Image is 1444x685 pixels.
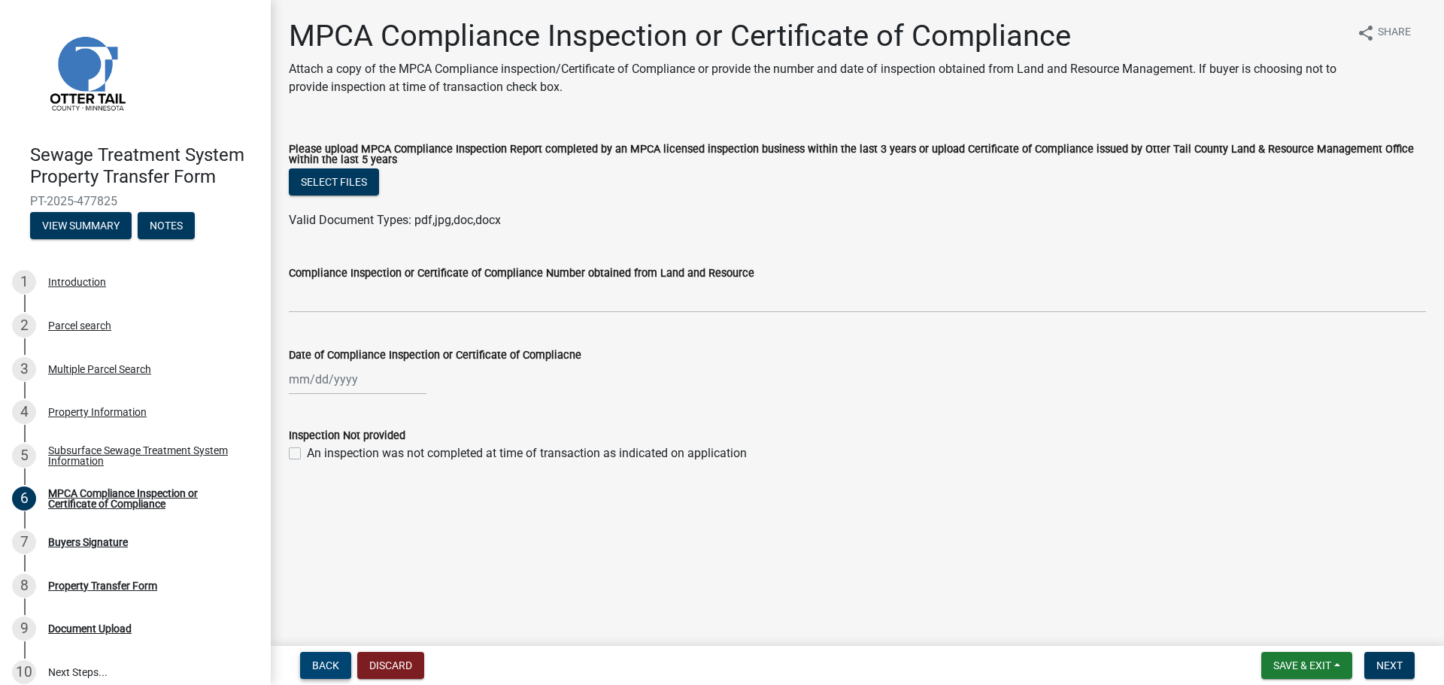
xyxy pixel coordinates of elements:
[30,144,259,188] h4: Sewage Treatment System Property Transfer Form
[12,400,36,424] div: 4
[312,659,339,671] span: Back
[30,194,241,208] span: PT-2025-477825
[48,488,247,509] div: MPCA Compliance Inspection or Certificate of Compliance
[12,617,36,641] div: 9
[289,168,379,195] button: Select files
[1345,18,1423,47] button: shareShare
[12,530,36,554] div: 7
[12,270,36,294] div: 1
[300,652,351,679] button: Back
[48,364,151,374] div: Multiple Parcel Search
[48,623,132,634] div: Document Upload
[48,580,157,591] div: Property Transfer Form
[289,144,1426,166] label: Please upload MPCA Compliance Inspection Report completed by an MPCA licensed inspection business...
[357,652,424,679] button: Discard
[1357,24,1375,42] i: share
[12,574,36,598] div: 8
[12,314,36,338] div: 2
[12,660,36,684] div: 10
[48,537,128,547] div: Buyers Signature
[12,444,36,468] div: 5
[289,350,581,361] label: Date of Compliance Inspection or Certificate of Compliacne
[1261,652,1352,679] button: Save & Exit
[1376,659,1403,671] span: Next
[12,357,36,381] div: 3
[30,220,132,232] wm-modal-confirm: Summary
[289,364,426,395] input: mm/dd/yyyy
[289,268,754,279] label: Compliance Inspection or Certificate of Compliance Number obtained from Land and Resource
[138,212,195,239] button: Notes
[1273,659,1331,671] span: Save & Exit
[289,431,405,441] label: Inspection Not provided
[48,277,106,287] div: Introduction
[289,213,501,227] span: Valid Document Types: pdf,jpg,doc,docx
[30,16,143,129] img: Otter Tail County, Minnesota
[48,320,111,331] div: Parcel search
[1378,24,1411,42] span: Share
[48,407,147,417] div: Property Information
[30,212,132,239] button: View Summary
[289,60,1345,96] p: Attach a copy of the MPCA Compliance inspection/Certificate of Compliance or provide the number a...
[1364,652,1415,679] button: Next
[289,18,1345,54] h1: MPCA Compliance Inspection or Certificate of Compliance
[307,444,747,462] label: An inspection was not completed at time of transaction as indicated on application
[48,445,247,466] div: Subsurface Sewage Treatment System Information
[138,220,195,232] wm-modal-confirm: Notes
[12,486,36,511] div: 6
